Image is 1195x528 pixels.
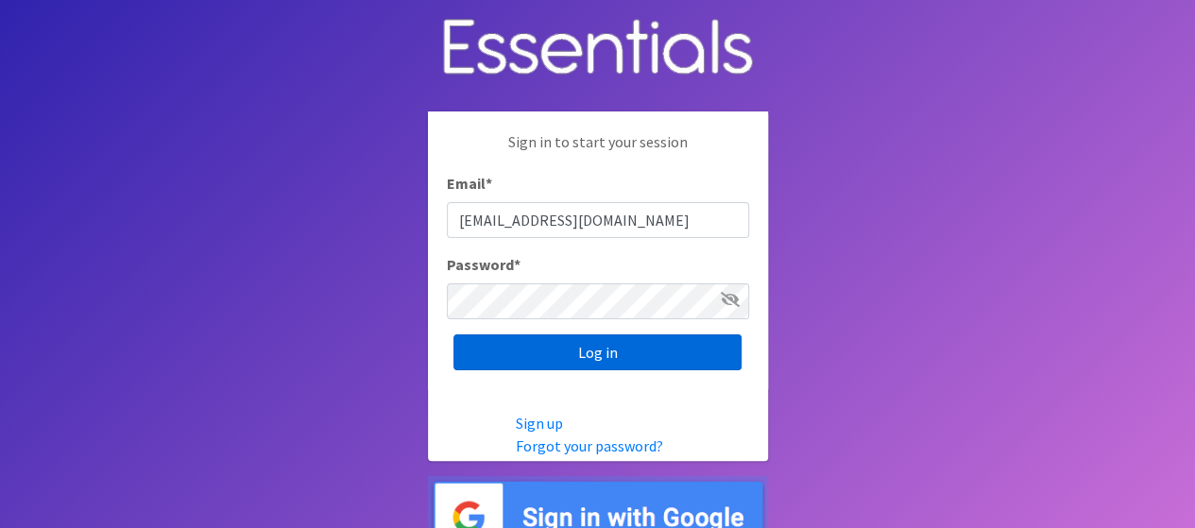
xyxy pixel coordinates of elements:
label: Email [447,172,492,195]
a: Forgot your password? [516,436,663,455]
abbr: required [514,255,521,274]
a: Sign up [516,414,563,433]
label: Password [447,253,521,276]
p: Sign in to start your session [447,130,749,172]
abbr: required [486,174,492,193]
input: Log in [453,334,742,370]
